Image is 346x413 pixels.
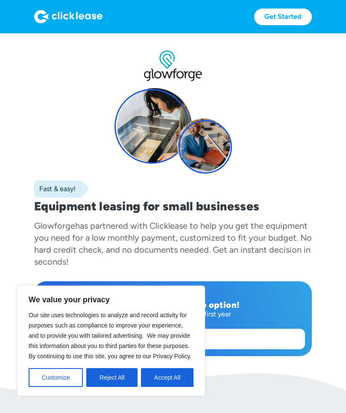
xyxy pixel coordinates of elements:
[34,221,312,267] div: has partnered with Clicklease to help you get the equipment you need for a low monthly payment, c...
[29,368,83,387] button: Customize
[34,185,76,193] div: Fast & easy!
[254,9,312,25] a: Get Started
[29,295,194,305] p: We value your privacy
[17,286,205,396] div: We value your privacy
[29,312,191,360] span: Our site uses technologies to analyze and record activity for purposes such as compliance to impr...
[34,199,312,213] h1: Equipment leasing for small businesses
[34,10,103,24] img: Logo
[86,368,138,387] button: Reject All
[34,221,75,231] div: Glowforge
[141,368,194,387] button: Accept All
